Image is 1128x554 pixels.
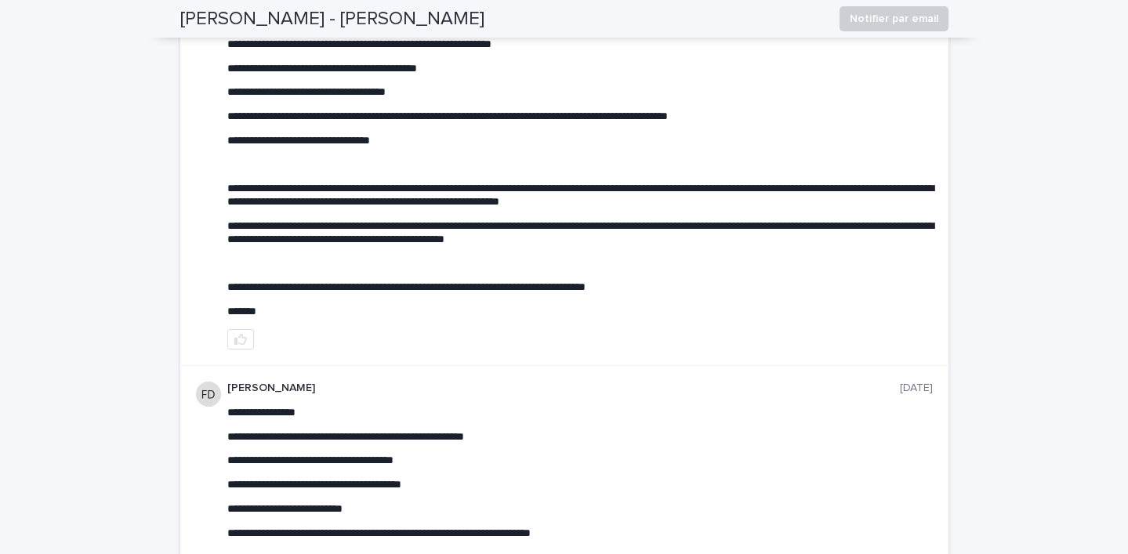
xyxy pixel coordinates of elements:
p: [PERSON_NAME] [227,382,900,395]
span: Notifier par email [850,11,938,27]
button: like this post [227,329,254,349]
button: Notifier par email [840,6,948,31]
p: [DATE] [900,382,933,395]
h2: [PERSON_NAME] - [PERSON_NAME] [180,8,484,31]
